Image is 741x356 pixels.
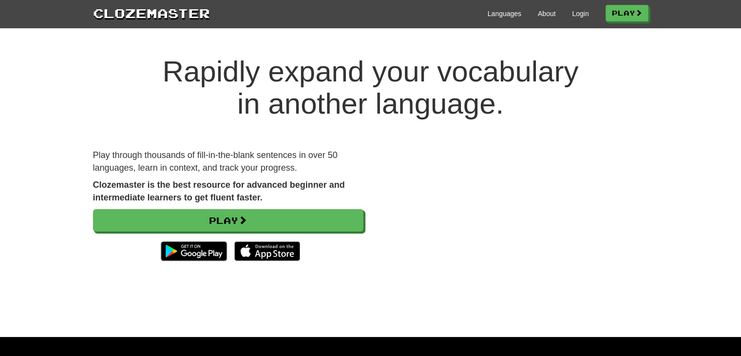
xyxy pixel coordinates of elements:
img: Download_on_the_App_Store_Badge_US-UK_135x40-25178aeef6eb6b83b96f5f2d004eda3bffbb37122de64afbaef7... [234,241,300,261]
a: About [538,9,556,19]
a: Play [606,5,648,21]
strong: Clozemaster is the best resource for advanced beginner and intermediate learners to get fluent fa... [93,180,345,202]
a: Clozemaster [93,4,210,22]
a: Languages [488,9,521,19]
p: Play through thousands of fill-in-the-blank sentences in over 50 languages, learn in context, and... [93,149,363,174]
img: Get it on Google Play [156,237,231,266]
a: Play [93,209,363,232]
a: Login [572,9,589,19]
